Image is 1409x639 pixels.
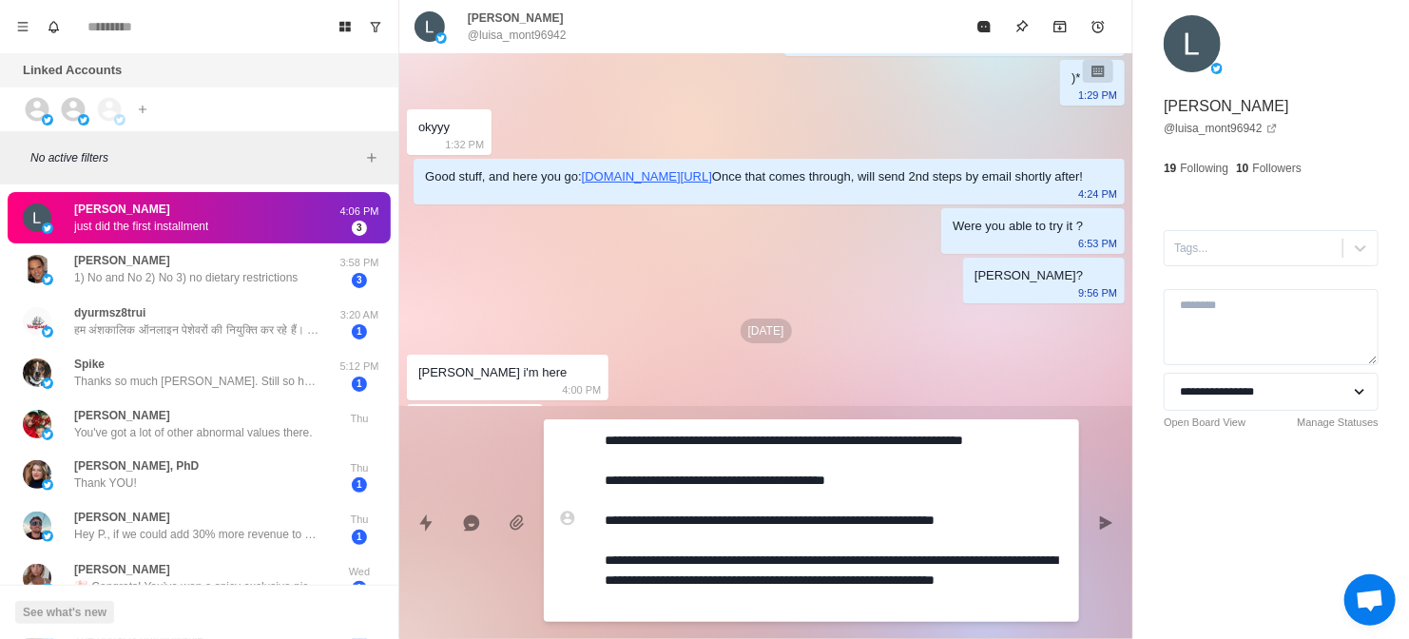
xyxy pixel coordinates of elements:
a: Manage Statuses [1297,415,1379,431]
a: Open chat [1344,574,1396,626]
img: picture [78,114,89,126]
button: Add account [131,98,154,121]
img: picture [415,11,445,42]
p: [PERSON_NAME] [1164,95,1289,118]
p: @luisa_mont96942 [468,27,567,44]
div: okyyy [418,117,450,138]
img: picture [42,429,53,440]
p: 6:53 PM [1078,233,1117,254]
p: You've got a lot of other abnormal values there. [74,424,313,441]
p: Thu [336,411,383,427]
p: 10 [1236,160,1248,177]
p: 4:06 PM [336,203,383,220]
button: See what's new [15,601,114,624]
img: picture [42,378,53,389]
p: Thank YOU! [74,474,137,492]
p: No active filters [30,149,360,166]
img: picture [23,203,51,232]
a: @luisa_mont96942 [1164,120,1278,137]
button: Quick replies [407,504,445,542]
img: picture [114,114,125,126]
img: picture [23,307,51,336]
span: 1 [352,377,367,392]
div: [PERSON_NAME]? [975,265,1083,286]
p: Hey P., if we could add 30% more revenue to your business [DATE] using email, would you be open t... [74,526,321,543]
p: Thu [336,460,383,476]
p: [PERSON_NAME] [74,201,170,218]
p: [PERSON_NAME] [74,509,170,526]
img: picture [42,479,53,491]
p: [PERSON_NAME], PhD [74,457,199,474]
p: Followers [1253,160,1302,177]
p: 9:56 PM [1078,282,1117,303]
img: picture [1164,15,1221,72]
button: Archive [1041,8,1079,46]
span: 1 [352,581,367,596]
button: Show unread conversations [360,11,391,42]
img: picture [23,564,51,592]
p: 1:32 PM [445,134,484,155]
p: Linked Accounts [23,61,122,80]
button: Pin [1003,8,1041,46]
p: Following [1181,160,1229,177]
p: [PERSON_NAME] [74,252,170,269]
p: 1:29 PM [1078,85,1117,106]
p: [DATE] [741,319,792,343]
button: Menu [8,11,38,42]
img: picture [42,274,53,285]
p: 4:00 PM [562,379,601,400]
img: picture [1211,63,1223,74]
p: [PERSON_NAME] [74,561,170,578]
p: [PERSON_NAME] [468,10,564,27]
p: Thanks so much [PERSON_NAME]. Still so hard to get to the truth. My holisitc MD, who is good, is ... [74,373,321,390]
button: Add media [498,504,536,542]
p: 19 [1164,160,1176,177]
span: 3 [352,221,367,236]
img: picture [42,583,53,594]
span: 1 [352,530,367,545]
button: Add reminder [1079,8,1117,46]
p: just did the first installment [74,218,208,235]
p: Wed [336,564,383,580]
div: Were you able to try it ? [953,216,1083,237]
p: हम अंशकालिक ऑनलाइन पेशेवरों की नियुक्ति कर रहे हैं। अपने फ़ोन पर बस एक क्लिक से, आप घर बैठे आसानी... [74,321,321,339]
img: picture [23,512,51,540]
a: [DOMAIN_NAME][URL] [582,169,712,184]
button: Notifications [38,11,68,42]
button: Send message [1087,504,1125,542]
span: 1 [352,324,367,339]
div: Good stuff, and here you go: Once that comes through, will send 2nd steps by email shortly after! [425,166,1083,187]
img: picture [23,460,51,489]
img: picture [42,531,53,542]
img: picture [42,223,53,234]
div: [PERSON_NAME] i'm here [418,362,567,383]
img: picture [23,410,51,438]
p: 5:12 PM [336,358,383,375]
img: picture [23,255,51,283]
img: picture [23,358,51,387]
p: 3:58 PM [336,255,383,271]
button: Board View [330,11,360,42]
p: [PERSON_NAME] [74,407,170,424]
img: picture [42,326,53,338]
p: 3:20 AM [336,307,383,323]
a: Open Board View [1164,415,1245,431]
span: 3 [352,273,367,288]
button: Mark as read [965,8,1003,46]
img: picture [435,32,447,44]
p: Thu [336,512,383,528]
p: 🎉 Congrats! You’ve won a spicy exclusive pic! 😈 DM me on OnlyFans to claim it now! 🔥 [URL][DOMAIN... [74,578,321,595]
button: Add filters [360,146,383,169]
span: 1 [352,477,367,493]
p: dyurmsz8trui [74,304,145,321]
button: Reply with AI [453,504,491,542]
p: 4:24 PM [1078,184,1117,204]
p: Spike [74,356,105,373]
img: picture [42,114,53,126]
p: 1) No and No 2) No 3) no dietary restrictions [74,269,298,286]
